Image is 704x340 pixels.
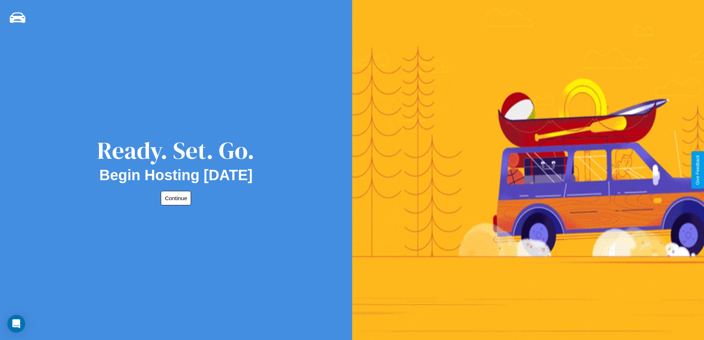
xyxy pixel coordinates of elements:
[97,134,255,167] div: Ready. Set. Go.
[99,167,253,184] h2: Begin Hosting [DATE]
[695,155,700,185] div: Give Feedback
[161,191,191,205] button: Continue
[7,315,25,333] div: Open Intercom Messenger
